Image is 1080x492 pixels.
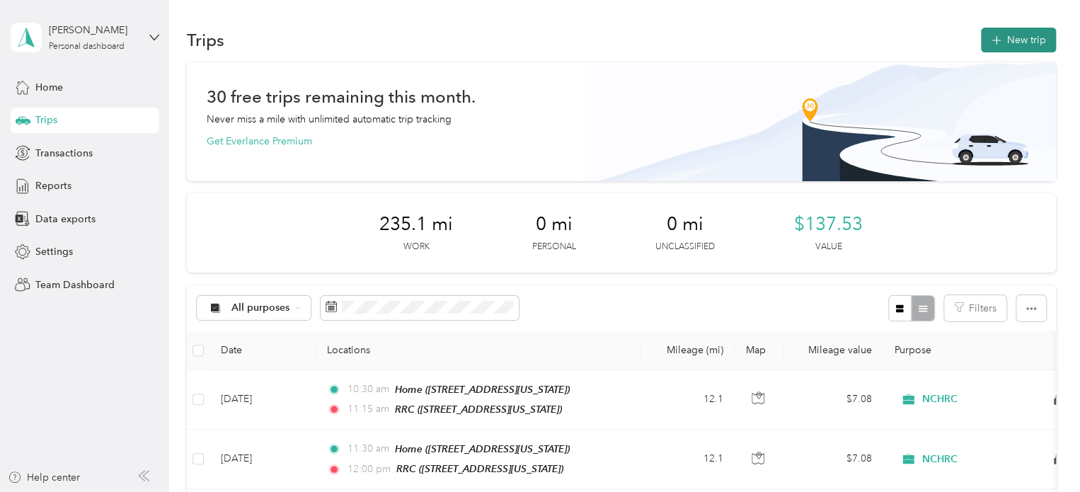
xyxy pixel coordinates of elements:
[347,462,390,477] span: 12:00 pm
[784,370,883,430] td: $7.08
[35,178,71,193] span: Reports
[735,331,784,370] th: Map
[209,430,316,489] td: [DATE]
[35,244,73,259] span: Settings
[209,370,316,430] td: [DATE]
[395,384,570,395] span: Home ([STREET_ADDRESS][US_STATE])
[347,401,389,417] span: 11:15 am
[35,278,115,292] span: Team Dashboard
[536,213,573,236] span: 0 mi
[815,241,842,253] p: Value
[49,23,137,38] div: [PERSON_NAME]
[655,241,715,253] p: Unclassified
[347,382,389,397] span: 10:30 am
[784,331,883,370] th: Mileage value
[207,112,452,127] p: Never miss a mile with unlimited automatic trip tracking
[207,134,312,149] button: Get Everlance Premium
[403,241,430,253] p: Work
[35,212,96,227] span: Data exports
[784,430,883,489] td: $7.08
[395,443,570,454] span: Home ([STREET_ADDRESS][US_STATE])
[667,213,703,236] span: 0 mi
[641,370,735,430] td: 12.1
[187,33,224,47] h1: Trips
[49,42,125,51] div: Personal dashboard
[944,295,1006,321] button: Filters
[395,404,562,415] span: RRC ([STREET_ADDRESS][US_STATE])
[231,303,290,313] span: All purposes
[35,146,93,161] span: Transactions
[207,89,476,104] h1: 30 free trips remaining this month.
[641,430,735,489] td: 12.1
[35,113,57,127] span: Trips
[396,463,563,474] span: RRC ([STREET_ADDRESS][US_STATE])
[1001,413,1080,492] iframe: Everlance-gr Chat Button Frame
[209,331,316,370] th: Date
[379,213,453,236] span: 235.1 mi
[347,441,389,457] span: 11:30 am
[794,213,863,236] span: $137.53
[641,331,735,370] th: Mileage (mi)
[582,62,1056,181] img: Banner
[922,393,958,406] span: NCHRC
[532,241,576,253] p: Personal
[8,470,80,485] button: Help center
[981,28,1056,52] button: New trip
[922,453,958,466] span: NCHRC
[35,80,63,95] span: Home
[316,331,641,370] th: Locations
